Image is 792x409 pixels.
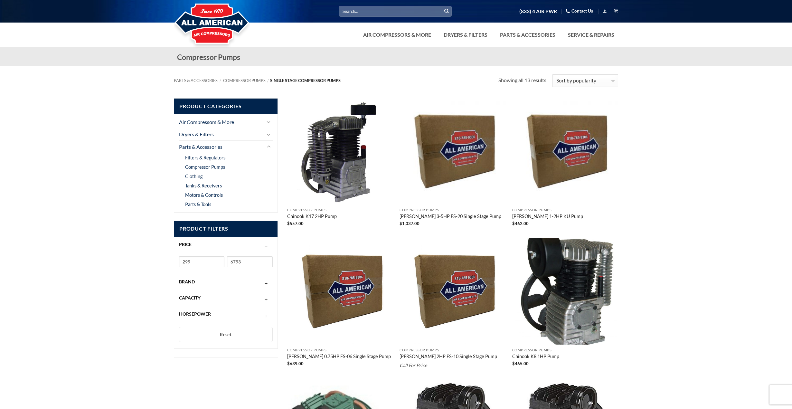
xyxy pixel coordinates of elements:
img: Placeholder [512,98,618,204]
bdi: 465.00 [512,361,529,366]
a: Air Compressors & More [179,116,263,128]
span: Capacity [179,295,201,300]
a: Compressor Pumps [185,162,225,172]
span: $ [287,221,290,226]
a: [PERSON_NAME] 2HP ES-10 Single Stage Pump [400,354,497,361]
p: Compressor Pumps [287,348,393,352]
select: Shop order [552,74,618,87]
p: Compressor Pumps [287,208,393,212]
a: [PERSON_NAME] 1-2HP KU Pump [512,214,583,221]
span: $ [512,221,515,226]
a: Parts & Accessories [496,28,559,41]
img: Placeholder [400,238,506,345]
a: Chinook K8 1HP Pump [512,354,559,361]
a: Motors & Controls [185,190,223,200]
a: Parts & Tools [185,200,211,209]
button: Toggle [265,118,273,126]
a: Login [603,7,607,15]
bdi: 639.00 [287,361,304,366]
span: $ [512,361,515,366]
span: Reset [220,332,231,337]
span: Product Filters [174,221,278,237]
button: Toggle [265,143,273,151]
a: View cart [614,7,618,15]
input: Max price [227,256,272,267]
span: $ [400,221,402,226]
img: Chinook K17 2HP Pump [287,98,393,204]
p: Compressor Pumps [400,208,506,212]
button: Toggle [265,130,273,138]
a: (833) 4 AIR PWR [519,6,557,17]
a: Contact Us [566,6,593,16]
span: Brand [179,279,195,284]
button: Reset [179,327,273,342]
bdi: 1,037.00 [400,221,420,226]
em: Call For Price [400,363,427,368]
span: $ [287,361,290,366]
img: Chinook K8 1HP Pump [512,238,618,345]
bdi: 557.00 [287,221,304,226]
span: Price [179,242,192,247]
a: Chinook K17 2HP Pump [287,214,337,221]
a: [PERSON_NAME] 3-5HP ES-20 Single Stage Pump [400,214,501,221]
span: Horsepower [179,311,211,317]
span: Compressor Pumps [177,52,240,62]
img: Placeholder [400,98,506,204]
a: Service & Repairs [564,28,618,41]
a: Compressor Pumps [223,78,266,83]
span: / [267,78,269,83]
bdi: 462.00 [512,221,529,226]
a: Dryers & Filters [179,128,263,140]
a: Filters & Regulators [185,153,225,162]
a: Parts & Accessories [179,141,263,153]
img: Placeholder [287,238,393,345]
p: Compressor Pumps [400,348,506,352]
a: Dryers & Filters [440,28,491,41]
a: [PERSON_NAME] 0.75HP ES-06 Single Stage Pump [287,354,391,361]
p: Showing all 13 results [498,76,546,84]
p: Compressor Pumps [512,348,618,352]
button: Submit [442,6,451,16]
a: Tanks & Receivers [185,181,222,190]
p: Compressor Pumps [512,208,618,212]
input: Min price [179,256,224,267]
input: Search… [339,6,452,16]
a: Air Compressors & More [359,28,435,41]
span: Product Categories [174,99,278,114]
a: Parts & Accessories [174,78,218,83]
nav: Breadcrumb [174,78,498,83]
span: / [220,78,221,83]
a: Clothing [185,172,203,181]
